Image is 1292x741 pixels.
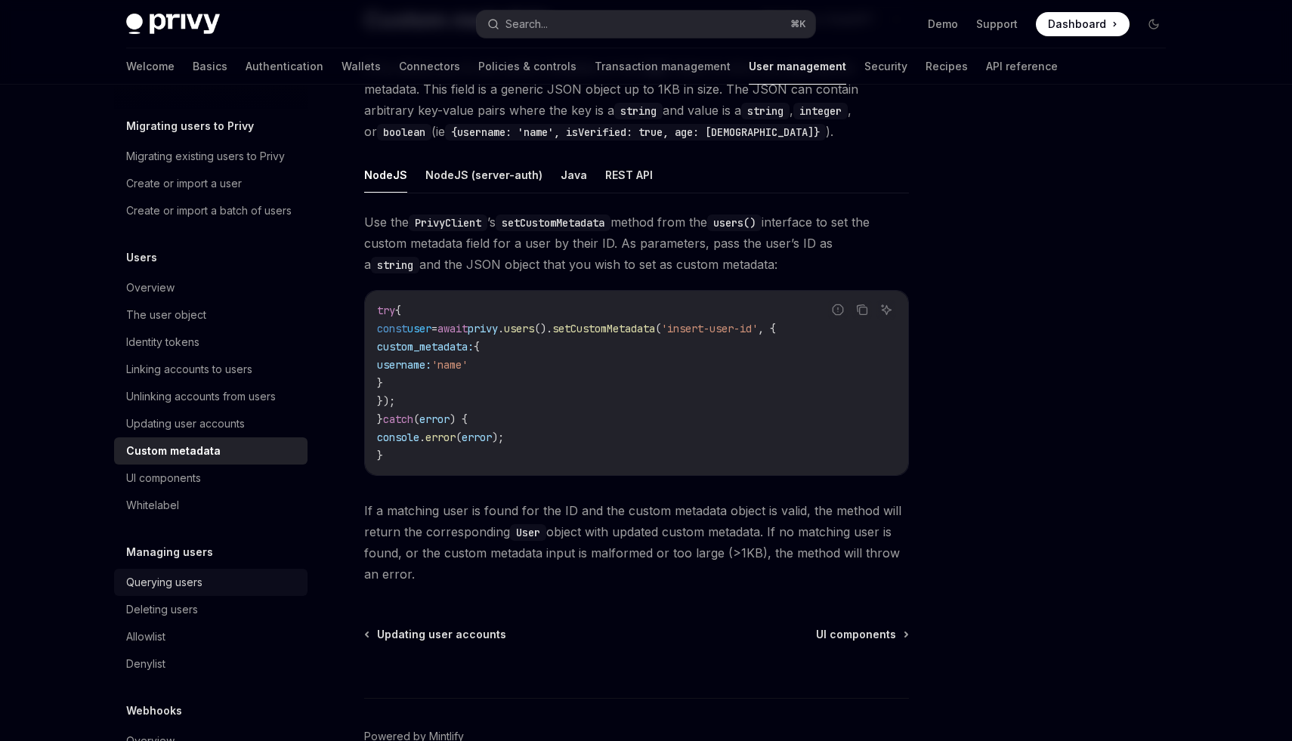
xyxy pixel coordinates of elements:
code: string [614,103,663,119]
span: . [498,322,504,335]
span: ( [456,431,462,444]
div: The user object [126,306,206,324]
a: Welcome [126,48,175,85]
a: Updating user accounts [366,627,506,642]
span: error [462,431,492,444]
span: 'name' [431,358,468,372]
a: UI components [816,627,907,642]
code: PrivyClient [409,215,487,231]
span: ) { [450,412,468,426]
a: Deleting users [114,596,308,623]
a: Create or import a user [114,170,308,197]
div: Whitelabel [126,496,179,514]
div: Create or import a batch of users [126,202,292,220]
code: {username: 'name', isVerified: true, age: [DEMOGRAPHIC_DATA]} [445,124,826,140]
a: Transaction management [595,48,731,85]
a: Unlinking accounts from users [114,383,308,410]
span: } [377,449,383,462]
a: Updating user accounts [114,410,308,437]
button: NodeJS (server-auth) [425,157,542,193]
div: Deleting users [126,601,198,619]
span: error [425,431,456,444]
span: setCustomMetadata [552,322,655,335]
a: Create or import a batch of users [114,197,308,224]
a: Basics [193,48,227,85]
div: Linking accounts to users [126,360,252,378]
a: Demo [928,17,958,32]
button: Copy the contents from the code block [852,300,872,320]
div: Search... [505,15,548,33]
button: Java [561,157,587,193]
a: Whitelabel [114,492,308,519]
span: } [377,376,383,390]
code: setCustomMetadata [496,215,610,231]
span: { [395,304,401,317]
code: string [371,257,419,273]
span: custom_metadata: [377,340,474,354]
div: Migrating existing users to Privy [126,147,285,165]
code: users() [707,215,762,231]
a: Denylist [114,650,308,678]
a: Custom metadata [114,437,308,465]
div: UI components [126,469,201,487]
h5: Migrating users to Privy [126,117,254,135]
span: try [377,304,395,317]
h5: Managing users [126,543,213,561]
span: = [431,322,437,335]
span: 'insert-user-id' [661,322,758,335]
a: Security [864,48,907,85]
span: Dashboard [1048,17,1106,32]
button: Ask AI [876,300,896,320]
a: API reference [986,48,1058,85]
a: Linking accounts to users [114,356,308,383]
a: UI components [114,465,308,492]
code: User [510,524,546,541]
img: dark logo [126,14,220,35]
button: Search...⌘K [477,11,815,38]
span: } [377,412,383,426]
div: Denylist [126,655,165,673]
button: REST API [605,157,653,193]
button: NodeJS [364,157,407,193]
span: }); [377,394,395,408]
a: Querying users [114,569,308,596]
a: Recipes [926,48,968,85]
span: error [419,412,450,426]
span: { [474,340,480,354]
a: Wallets [342,48,381,85]
a: Allowlist [114,623,308,650]
span: UI components [816,627,896,642]
a: Migrating existing users to Privy [114,143,308,170]
a: Authentication [246,48,323,85]
span: username: [377,358,431,372]
a: Connectors [399,48,460,85]
h5: Webhooks [126,702,182,720]
div: Querying users [126,573,202,591]
span: Privy allows you to set custom metadata on the object to store any app-specific metadata. This fi... [364,57,909,142]
div: Identity tokens [126,333,199,351]
a: Overview [114,274,308,301]
span: If a matching user is found for the ID and the custom metadata object is valid, the method will r... [364,500,909,585]
span: Use the ’s method from the interface to set the custom metadata field for a user by their ID. As ... [364,211,909,275]
span: (). [534,322,552,335]
a: The user object [114,301,308,329]
span: . [419,431,425,444]
div: Updating user accounts [126,415,245,433]
span: user [407,322,431,335]
button: Report incorrect code [828,300,848,320]
span: ( [413,412,419,426]
code: integer [793,103,848,119]
a: Policies & controls [478,48,576,85]
div: Create or import a user [126,174,242,193]
span: ⌘ K [790,18,806,30]
div: Overview [126,279,175,297]
div: Custom metadata [126,442,221,460]
code: boolean [377,124,431,140]
span: ( [655,322,661,335]
span: users [504,322,534,335]
span: console [377,431,419,444]
a: Identity tokens [114,329,308,356]
div: Allowlist [126,628,165,646]
span: await [437,322,468,335]
h5: Users [126,249,157,267]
